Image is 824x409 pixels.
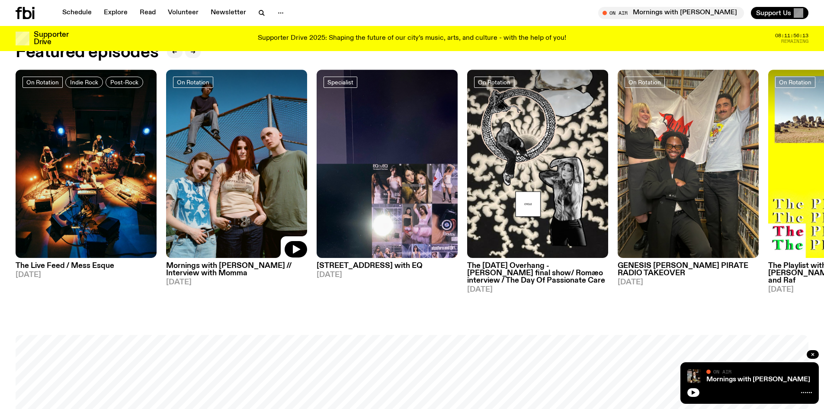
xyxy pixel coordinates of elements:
a: GENESIS [PERSON_NAME] PIRATE RADIO TAKEOVER[DATE] [618,258,759,286]
h3: Supporter Drive [34,31,68,46]
p: Supporter Drive 2025: Shaping the future of our city’s music, arts, and culture - with the help o... [258,35,566,42]
span: Support Us [756,9,791,17]
span: 08:11:56:13 [775,33,808,38]
a: On Rotation [22,77,63,88]
a: Newsletter [205,7,251,19]
span: On Rotation [26,79,59,86]
a: Explore [99,7,133,19]
a: On Rotation [625,77,665,88]
span: Post-Rock [110,79,138,86]
a: Volunteer [163,7,204,19]
a: The Live Feed / Mess Esque[DATE] [16,258,157,279]
a: The [DATE] Overhang - [PERSON_NAME] final show/ Romæo interview / The Day Of Passionate Care[DATE] [467,258,608,293]
span: Specialist [327,79,353,86]
span: [DATE] [317,271,458,279]
img: Sam blankly stares at the camera, brightly lit by a camera flash wearing a hat collared shirt and... [687,369,701,383]
span: On Rotation [779,79,811,86]
button: On AirMornings with [PERSON_NAME] [598,7,744,19]
span: On Air [713,369,731,374]
span: [DATE] [16,271,157,279]
h3: The Live Feed / Mess Esque [16,262,157,270]
h3: GENESIS [PERSON_NAME] PIRATE RADIO TAKEOVER [618,262,759,277]
h3: [STREET_ADDRESS] with EQ [317,262,458,270]
h3: The [DATE] Overhang - [PERSON_NAME] final show/ Romæo interview / The Day Of Passionate Care [467,262,608,284]
a: Read [135,7,161,19]
a: Mornings with [PERSON_NAME] [706,376,810,383]
button: Support Us [751,7,808,19]
span: [DATE] [618,279,759,286]
a: Schedule [57,7,97,19]
span: Remaining [781,39,808,44]
a: On Rotation [474,77,514,88]
span: On Rotation [177,79,209,86]
a: [STREET_ADDRESS] with EQ[DATE] [317,258,458,279]
span: Indie Rock [70,79,98,86]
span: On Rotation [478,79,510,86]
a: On Rotation [775,77,815,88]
a: Specialist [324,77,357,88]
h2: Featured episodes [16,45,158,60]
a: Indie Rock [65,77,103,88]
h3: Mornings with [PERSON_NAME] // Interview with Momma [166,262,307,277]
span: [DATE] [166,279,307,286]
span: On Rotation [628,79,661,86]
a: On Rotation [173,77,213,88]
a: Post-Rock [106,77,143,88]
a: Mornings with [PERSON_NAME] // Interview with Momma[DATE] [166,258,307,286]
span: [DATE] [467,286,608,293]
